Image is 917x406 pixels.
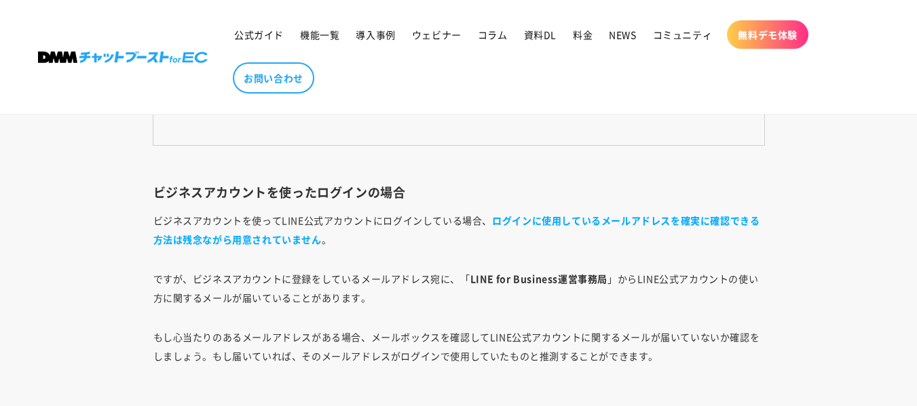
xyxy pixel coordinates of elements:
a: 料金 [565,20,601,49]
span: お問い合わせ [244,72,303,84]
strong: LINE for Business運営事務局 [470,272,607,285]
span: 公式ガイド [234,28,284,41]
span: 機能一覧 [300,28,339,41]
span: 資料DL [524,28,557,41]
a: 資料DL [516,20,565,49]
span: 導入事例 [356,28,395,41]
span: コミュニティ [653,28,713,41]
a: 機能一覧 [292,20,348,49]
p: ですが、ビジネスアカウントに登録をしているメールアドレス宛に、「 」からLINE公式アカウントの使い方に関するメールが届いていることがあります。 [153,269,764,307]
h3: ビジネスアカウントを使ったログインの場合 [153,184,764,200]
a: コラム [470,20,516,49]
a: コミュニティ [645,20,721,49]
p: もし心当たりのあるメールアドレスがある場合、メールボックスを確認してLINE公式アカウントに関するメールが届いていないか確認をしましょう。もし届いていれば、そのメールアドレスがログインで使用して... [153,327,764,384]
a: NEWS [601,20,644,49]
p: ビジネスアカウントを使ってLINE公式アカウントにログインしている場合、 。 [153,211,764,249]
img: 株式会社DMM Boost [38,52,208,63]
span: 料金 [573,28,593,41]
a: お問い合わせ [233,62,314,94]
span: 無料デモ体験 [738,28,798,41]
a: 導入事例 [348,20,403,49]
span: コラム [478,28,508,41]
span: ウェビナー [412,28,462,41]
a: 公式ガイド [226,20,292,49]
b: ログインに使用しているメールアドレスを確実に確認できる方法は残念ながら用意されていません [153,214,760,246]
a: ウェビナー [404,20,470,49]
span: NEWS [609,28,636,41]
a: 無料デモ体験 [727,20,808,49]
